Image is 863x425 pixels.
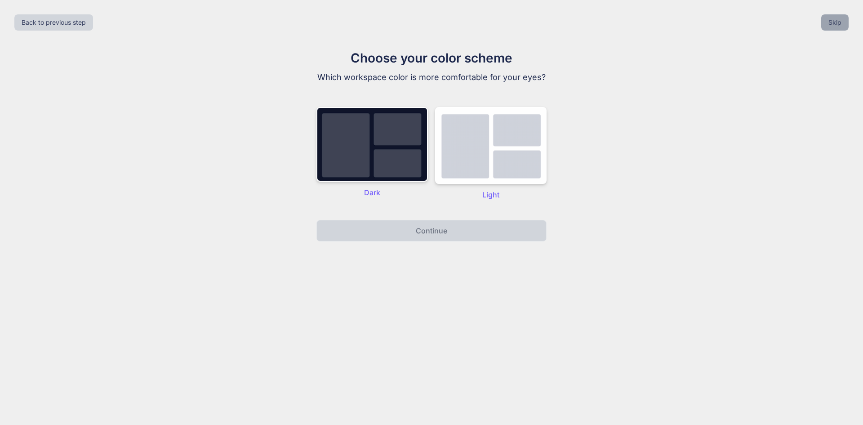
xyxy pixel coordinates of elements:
[280,71,583,84] p: Which workspace color is more comfortable for your eyes?
[280,49,583,67] h1: Choose your color scheme
[316,220,547,242] button: Continue
[416,225,447,236] p: Continue
[316,107,428,182] img: dark
[435,189,547,200] p: Light
[821,14,849,31] button: Skip
[14,14,93,31] button: Back to previous step
[316,187,428,198] p: Dark
[435,107,547,184] img: dark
